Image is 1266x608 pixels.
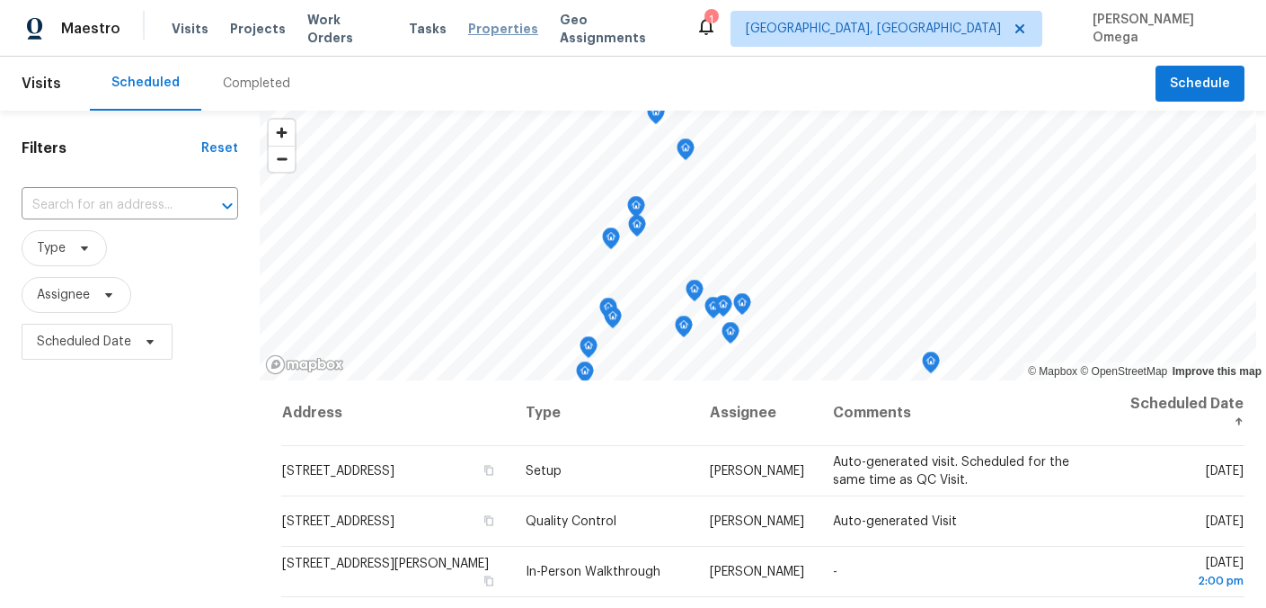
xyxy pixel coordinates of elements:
[282,558,489,570] span: [STREET_ADDRESS][PERSON_NAME]
[627,196,645,224] div: Map marker
[1107,380,1244,446] th: Scheduled Date ↑
[281,380,511,446] th: Address
[733,293,751,321] div: Map marker
[481,573,497,589] button: Copy Address
[1206,515,1244,528] span: [DATE]
[61,20,120,38] span: Maestro
[695,380,819,446] th: Assignee
[265,354,344,375] a: Mapbox homepage
[22,64,61,103] span: Visits
[1121,572,1244,590] div: 2:00 pm
[677,139,695,166] div: Map marker
[710,566,804,578] span: [PERSON_NAME]
[223,75,290,93] div: Completed
[526,465,562,478] span: Setup
[37,239,66,257] span: Type
[1206,465,1244,478] span: [DATE]
[481,462,497,478] button: Copy Address
[833,566,837,578] span: -
[269,146,295,172] button: Zoom out
[282,465,394,478] span: [STREET_ADDRESS]
[526,566,660,578] span: In-Person Walkthrough
[833,456,1069,487] span: Auto-generated visit. Scheduled for the same time as QC Visit.
[172,20,208,38] span: Visits
[22,139,201,157] h1: Filters
[922,352,940,380] div: Map marker
[746,20,1001,38] span: [GEOGRAPHIC_DATA], [GEOGRAPHIC_DATA]
[481,513,497,529] button: Copy Address
[1170,73,1230,95] span: Schedule
[819,380,1107,446] th: Comments
[215,193,240,219] button: Open
[576,362,594,389] div: Map marker
[468,20,538,38] span: Properties
[409,22,447,35] span: Tasks
[1028,365,1077,378] a: Mapbox
[1085,11,1239,47] span: [PERSON_NAME] Omega
[511,380,695,446] th: Type
[604,307,622,335] div: Map marker
[675,316,693,344] div: Map marker
[526,515,616,528] span: Quality Control
[269,120,295,146] button: Zoom in
[560,11,674,47] span: Geo Assignments
[1155,66,1244,103] button: Schedule
[686,280,704,308] div: Map marker
[307,11,387,47] span: Work Orders
[37,333,131,351] span: Scheduled Date
[710,515,804,528] span: [PERSON_NAME]
[1080,365,1167,378] a: OpenStreetMap
[260,111,1256,380] canvas: Map
[201,139,238,157] div: Reset
[704,297,722,325] div: Map marker
[599,298,617,326] div: Map marker
[111,74,180,92] div: Scheduled
[714,295,732,323] div: Map marker
[833,515,957,528] span: Auto-generated Visit
[230,20,286,38] span: Projects
[628,215,646,243] div: Map marker
[580,336,598,364] div: Map marker
[704,11,717,29] div: 1
[647,103,665,130] div: Map marker
[1121,557,1244,590] span: [DATE]
[602,228,620,255] div: Map marker
[282,515,394,528] span: [STREET_ADDRESS]
[22,192,188,219] input: Search for an address...
[37,286,90,304] span: Assignee
[710,465,804,478] span: [PERSON_NAME]
[722,322,739,350] div: Map marker
[1173,365,1262,378] a: Improve this map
